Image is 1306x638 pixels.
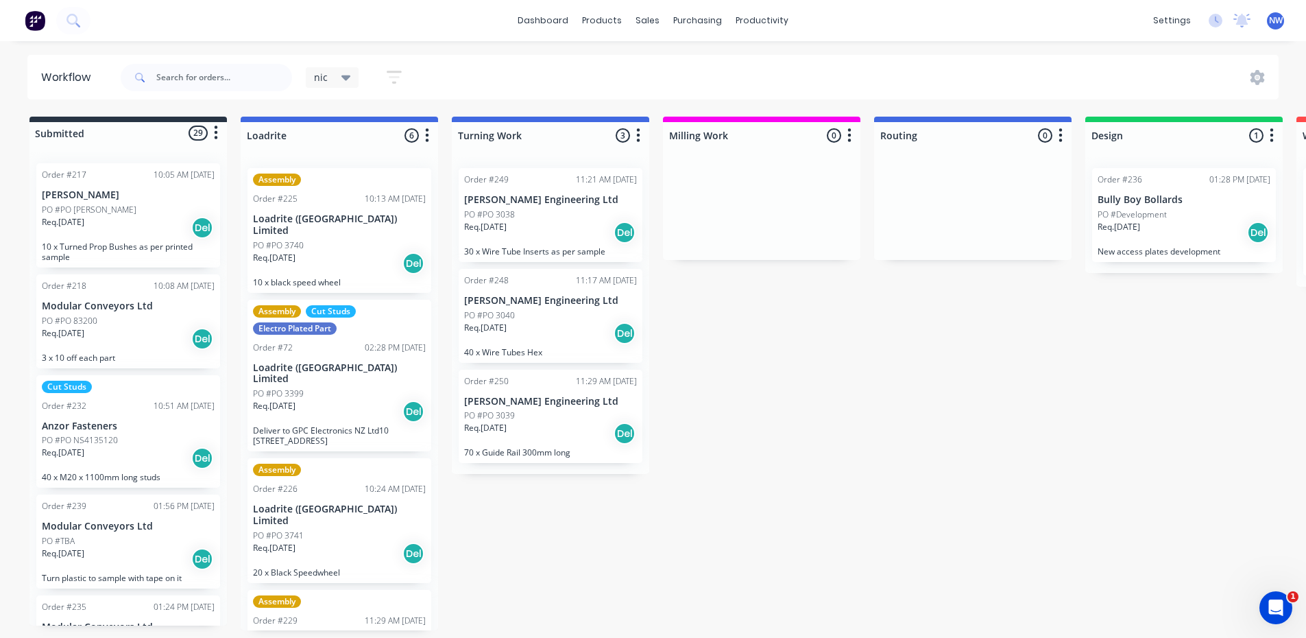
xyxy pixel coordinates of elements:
[614,423,636,445] div: Del
[1098,174,1142,186] div: Order #236
[42,622,215,633] p: Modular Conveyors Ltd
[42,189,215,201] p: [PERSON_NAME]
[42,434,118,447] p: PO #PO NS4135120
[314,70,328,84] span: nic
[42,573,215,583] p: Turn plastic to sample with tape on it
[402,543,424,565] div: Del
[464,422,507,434] p: Req. [DATE]
[464,274,509,287] div: Order #248
[42,169,86,181] div: Order #217
[36,274,220,368] div: Order #21810:08 AM [DATE]Modular Conveyors LtdPO #PO 83200Req.[DATE]Del3 x 10 off each part
[247,168,431,293] div: AssemblyOrder #22510:13 AM [DATE]Loadrite ([GEOGRAPHIC_DATA]) LimitedPO #PO 3740Req.[DATE]Del10 x...
[247,300,431,452] div: AssemblyCut StudsElectro Plated PartOrder #7202:28 PM [DATE]Loadrite ([GEOGRAPHIC_DATA]) LimitedP...
[253,322,337,335] div: Electro Plated Part
[42,300,215,312] p: Modular Conveyors Ltd
[191,447,213,469] div: Del
[1146,10,1198,31] div: settings
[459,269,642,363] div: Order #24811:17 AM [DATE][PERSON_NAME] Engineering LtdPO #PO 3040Req.[DATE]Del40 x Wire Tubes Hex
[629,10,666,31] div: sales
[464,209,515,221] p: PO #PO 3038
[464,347,637,357] p: 40 x Wire Tubes Hex
[42,315,97,327] p: PO #PO 83200
[1287,591,1298,602] span: 1
[459,168,642,262] div: Order #24911:21 AM [DATE][PERSON_NAME] Engineering LtdPO #PO 3038Req.[DATE]Del30 x Wire Tube Inse...
[464,194,637,206] p: [PERSON_NAME] Engineering Ltd
[253,174,301,186] div: Assembly
[253,239,304,252] p: PO #PO 3740
[253,542,295,554] p: Req. [DATE]
[156,64,292,91] input: Search for orders...
[464,447,637,458] p: 70 x Guide Rail 300mm long
[253,530,304,542] p: PO #PO 3741
[36,163,220,268] div: Order #21710:05 AM [DATE][PERSON_NAME]PO #PO [PERSON_NAME]Req.[DATE]Del10 x Turned Prop Bushes as...
[253,464,301,476] div: Assembly
[36,375,220,488] div: Cut StudsOrder #23210:51 AM [DATE]Anzor FastenersPO #PO NS4135120Req.[DATE]Del40 x M20 x 1100mm l...
[253,252,295,264] p: Req. [DATE]
[42,381,92,393] div: Cut Studs
[575,10,629,31] div: products
[1098,209,1167,221] p: PO #Development
[253,400,295,412] p: Req. [DATE]
[253,362,426,386] p: Loadrite ([GEOGRAPHIC_DATA]) Limited
[1098,246,1270,257] p: New access plates development
[1269,14,1283,27] span: NW
[253,193,298,205] div: Order #225
[464,375,509,388] div: Order #250
[464,221,507,233] p: Req. [DATE]
[42,280,86,292] div: Order #218
[154,500,215,512] div: 01:56 PM [DATE]
[253,595,301,608] div: Assembly
[253,504,426,527] p: Loadrite ([GEOGRAPHIC_DATA]) Limited
[42,327,84,340] p: Req. [DATE]
[191,548,213,570] div: Del
[253,567,426,578] p: 20 x Black Speedwheel
[464,322,507,334] p: Req. [DATE]
[253,213,426,237] p: Loadrite ([GEOGRAPHIC_DATA]) Limited
[154,169,215,181] div: 10:05 AM [DATE]
[459,370,642,464] div: Order #25011:29 AM [DATE][PERSON_NAME] Engineering LtdPO #PO 3039Req.[DATE]Del70 x Guide Rail 300...
[464,309,515,322] p: PO #PO 3040
[1092,168,1276,262] div: Order #23601:28 PM [DATE]Bully Boy BollardsPO #DevelopmentReq.[DATE]DelNew access plates development
[464,396,637,407] p: [PERSON_NAME] Engineering Ltd
[253,342,293,354] div: Order #72
[1259,591,1292,624] iframe: Intercom live chat
[154,400,215,412] div: 10:51 AM [DATE]
[365,342,426,354] div: 02:28 PM [DATE]
[576,375,637,388] div: 11:29 AM [DATE]
[191,217,213,239] div: Del
[1098,194,1270,206] p: Bully Boy Bollards
[464,295,637,307] p: [PERSON_NAME] Engineering Ltd
[42,521,215,532] p: Modular Conveyors Ltd
[42,204,136,216] p: PO #PO [PERSON_NAME]
[42,535,75,547] p: PO #TBA
[42,447,84,459] p: Req. [DATE]
[41,69,97,86] div: Workflow
[1098,221,1140,233] p: Req. [DATE]
[1209,174,1270,186] div: 01:28 PM [DATE]
[365,193,426,205] div: 10:13 AM [DATE]
[253,615,298,627] div: Order #229
[253,483,298,495] div: Order #226
[402,401,424,423] div: Del
[464,246,637,257] p: 30 x Wire Tube Inserts as per sample
[365,483,426,495] div: 10:24 AM [DATE]
[42,472,215,482] p: 40 x M20 x 1100mm long studs
[614,222,636,244] div: Del
[306,305,356,318] div: Cut Studs
[42,216,84,228] p: Req. [DATE]
[191,328,213,350] div: Del
[247,458,431,583] div: AssemblyOrder #22610:24 AM [DATE]Loadrite ([GEOGRAPHIC_DATA]) LimitedPO #PO 3741Req.[DATE]Del20 x...
[576,274,637,287] div: 11:17 AM [DATE]
[42,421,215,432] p: Anzor Fasteners
[42,500,86,512] div: Order #239
[42,353,215,363] p: 3 x 10 off each part
[365,615,426,627] div: 11:29 AM [DATE]
[253,388,304,400] p: PO #PO 3399
[1247,222,1269,244] div: Del
[511,10,575,31] a: dashboard
[42,547,84,560] p: Req. [DATE]
[464,410,515,422] p: PO #PO 3039
[154,601,215,613] div: 01:24 PM [DATE]
[253,425,426,446] p: Deliver to GPC Electronics NZ Ltd10 [STREET_ADDRESS]
[729,10,795,31] div: productivity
